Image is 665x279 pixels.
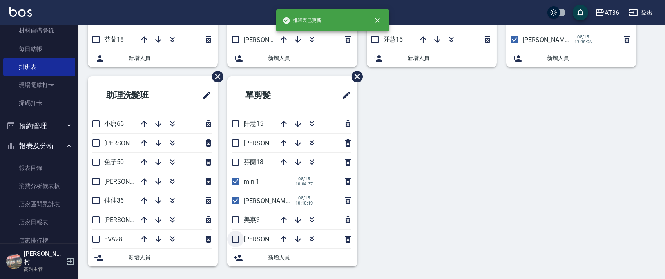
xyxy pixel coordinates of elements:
[3,76,75,94] a: 現場電腦打卡
[244,236,298,243] span: [PERSON_NAME]11
[24,266,64,273] p: 高階主管
[227,249,357,266] div: 新增人員
[574,34,592,40] span: 08/15
[104,120,124,127] span: 小唐66
[3,177,75,195] a: 消費分析儀表板
[227,49,357,67] div: 新增人員
[104,197,124,204] span: 佳佳36
[383,36,403,43] span: 阡慧15
[592,5,622,21] button: AT36
[295,176,313,181] span: 08/15
[104,216,158,224] span: [PERSON_NAME]55
[3,58,75,76] a: 排班表
[3,40,75,58] a: 每日結帳
[283,16,322,24] span: 排班表已更新
[104,178,158,185] span: [PERSON_NAME]59
[3,22,75,40] a: 材料自購登錄
[367,49,497,67] div: 新增人員
[574,40,592,45] span: 13:38:26
[206,65,225,88] span: 刪除班表
[244,197,298,205] span: [PERSON_NAME]16
[523,36,577,43] span: [PERSON_NAME]11
[369,12,386,29] button: close
[129,254,212,262] span: 新增人員
[3,116,75,136] button: 預約管理
[547,54,630,62] span: 新增人員
[3,195,75,213] a: 店家區間累計表
[104,236,122,243] span: EVA28
[244,178,259,185] span: mini1
[104,36,124,43] span: 芬蘭18
[3,213,75,231] a: 店家日報表
[337,86,351,105] span: 修改班表的標題
[346,65,364,88] span: 刪除班表
[625,5,656,20] button: 登出
[24,250,64,266] h5: [PERSON_NAME]村
[3,159,75,177] a: 報表目錄
[88,49,218,67] div: 新增人員
[3,232,75,250] a: 店家排行榜
[129,54,212,62] span: 新增人員
[104,158,124,166] span: 兔子50
[244,139,294,147] span: [PERSON_NAME]6
[268,254,351,262] span: 新增人員
[6,254,22,269] img: Person
[9,7,32,17] img: Logo
[88,249,218,266] div: 新增人員
[198,86,212,105] span: 修改班表的標題
[244,36,294,43] span: [PERSON_NAME]6
[3,136,75,156] button: 報表及分析
[94,81,179,109] h2: 助理洗髮班
[573,5,588,20] button: save
[506,49,636,67] div: 新增人員
[295,181,313,187] span: 10:04:37
[234,81,310,109] h2: 單剪髮
[408,54,491,62] span: 新增人員
[3,94,75,112] a: 掃碼打卡
[104,139,158,147] span: [PERSON_NAME]58
[295,196,313,201] span: 08/15
[268,54,351,62] span: 新增人員
[244,158,263,166] span: 芬蘭18
[244,120,263,127] span: 阡慧15
[244,216,260,223] span: 美燕9
[605,8,619,18] div: AT36
[295,201,313,206] span: 10:10:19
